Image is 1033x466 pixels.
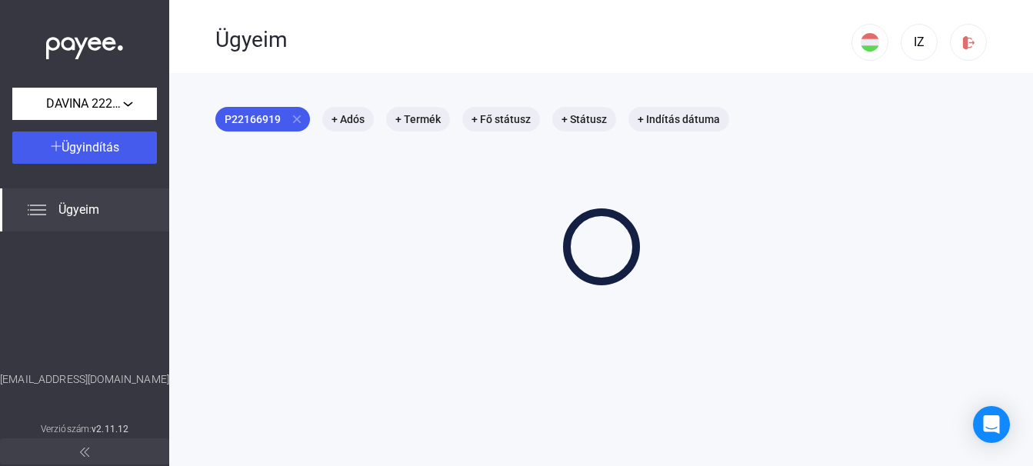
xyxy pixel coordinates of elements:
[46,28,123,60] img: white-payee-white-dot.svg
[851,24,888,61] button: HU
[973,406,1010,443] div: Open Intercom Messenger
[92,424,128,434] strong: v2.11.12
[80,448,89,457] img: arrow-double-left-grey.svg
[950,24,987,61] button: logout-red
[861,33,879,52] img: HU
[12,88,157,120] button: DAVINA 2225 Bt.
[906,33,932,52] div: IZ
[628,107,729,131] mat-chip: + Indítás dátuma
[51,141,62,151] img: plus-white.svg
[961,35,977,51] img: logout-red
[62,140,119,155] span: Ügyindítás
[28,201,46,219] img: list.svg
[322,107,374,131] mat-chip: + Adós
[290,112,304,126] mat-icon: close
[462,107,540,131] mat-chip: + Fő státusz
[901,24,938,61] button: IZ
[46,95,123,113] span: DAVINA 2225 Bt.
[386,107,450,131] mat-chip: + Termék
[58,201,99,219] span: Ügyeim
[12,131,157,164] button: Ügyindítás
[552,107,616,131] mat-chip: + Státusz
[215,27,851,53] div: Ügyeim
[215,107,310,131] mat-chip: P22166919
